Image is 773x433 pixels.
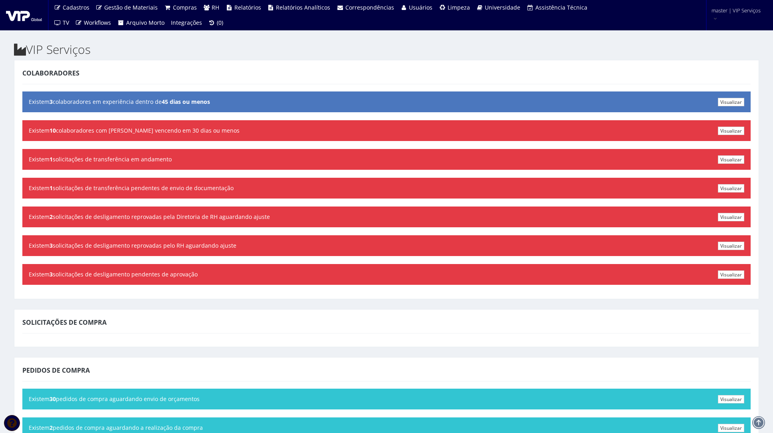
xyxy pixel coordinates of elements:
[104,4,158,11] span: Gestão de Materiais
[712,6,761,14] span: master | VIP Serviços
[22,207,751,227] div: Existem solicitações de desligamento reprovadas pela Diretoria de RH aguardando ajuste
[217,19,223,26] span: (0)
[6,9,42,21] img: logo
[212,4,219,11] span: RH
[409,4,432,11] span: Usuários
[171,19,202,26] span: Integrações
[50,98,53,105] b: 3
[718,270,744,279] a: Visualizar
[22,120,751,141] div: Existem colaboradores com [PERSON_NAME] vencendo em 30 dias ou menos
[22,178,751,199] div: Existem solicitações de transferência pendentes de envio de documentação
[51,15,72,30] a: TV
[162,98,210,105] b: 45 dias ou menos
[718,213,744,221] a: Visualizar
[22,264,751,285] div: Existem solicitações de desligamento pendentes de aprovação
[22,389,751,409] div: Existem pedidos de compra aguardando envio de orçamentos
[50,213,53,220] b: 2
[173,4,197,11] span: Compras
[22,91,751,112] div: Existem colaboradores em experiência dentro de
[22,366,90,375] span: Pedidos de Compra
[50,424,53,431] b: 2
[22,318,107,327] span: Solicitações de Compra
[63,4,89,11] span: Cadastros
[63,19,69,26] span: TV
[234,4,261,11] span: Relatórios
[50,127,56,134] b: 10
[205,15,227,30] a: (0)
[50,184,53,192] b: 1
[50,270,53,278] b: 3
[718,395,744,403] a: Visualizar
[448,4,470,11] span: Limpeza
[718,127,744,135] a: Visualizar
[50,242,53,249] b: 3
[114,15,168,30] a: Arquivo Morto
[718,424,744,432] a: Visualizar
[22,149,751,170] div: Existem solicitações de transferência em andamento
[485,4,520,11] span: Universidade
[718,242,744,250] a: Visualizar
[718,155,744,164] a: Visualizar
[22,235,751,256] div: Existem solicitações de desligamento reprovadas pelo RH aguardando ajuste
[718,98,744,106] a: Visualizar
[50,395,56,403] b: 30
[168,15,205,30] a: Integrações
[22,69,79,77] span: Colaboradores
[50,155,53,163] b: 1
[84,19,111,26] span: Workflows
[276,4,330,11] span: Relatórios Analíticos
[126,19,165,26] span: Arquivo Morto
[345,4,394,11] span: Correspondências
[72,15,115,30] a: Workflows
[535,4,587,11] span: Assistência Técnica
[718,184,744,193] a: Visualizar
[14,43,759,56] h2: VIP Serviços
